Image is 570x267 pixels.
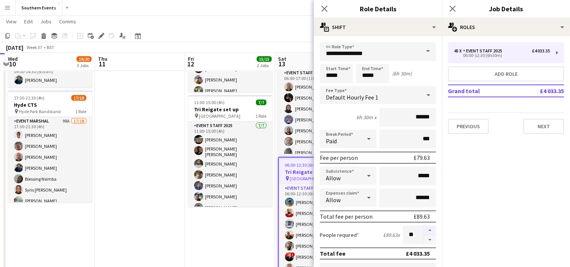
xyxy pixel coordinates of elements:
td: Grand total [448,85,517,97]
a: View [3,17,20,26]
span: View [6,18,17,25]
span: Sat [278,55,286,62]
button: Add role [448,66,564,81]
span: ! [290,252,295,257]
div: Shift [314,18,442,36]
div: 06:00-12:30 (6h30m) [454,54,550,57]
div: 2 Jobs [257,63,271,68]
span: Default Hourly Fee 1 [326,94,378,101]
app-job-card: 17:30-21:30 (4h)17/18Hyde CTS Hyde Park Bandstand1 RoleEvent Marshal98A17/1817:30-21:30 (4h)[PERS... [8,91,92,202]
div: (6h 30m) [392,70,412,77]
h3: Role Details [314,4,442,14]
span: Fri [188,55,194,62]
span: 17/18 [71,95,86,101]
span: Allow [326,174,341,182]
div: £79.63 [414,154,430,161]
div: [DATE] [6,44,23,51]
div: £4 033.35 [406,250,430,257]
span: Week 37 [25,44,44,50]
span: 12 [187,60,194,68]
div: £4 033.35 [532,48,550,54]
span: Edit [24,18,33,25]
td: £4 033.35 [517,85,564,97]
span: 7/7 [256,100,266,105]
div: 45 x [454,48,463,54]
h3: Hyde CTS [8,101,92,108]
button: Next [523,119,564,134]
h3: Job Details [442,4,570,14]
div: Event Staff 2025 [463,48,505,54]
span: Jobs [40,18,52,25]
span: 17:30-21:30 (4h) [14,95,44,101]
button: Increase [424,226,436,235]
span: 13 [277,60,286,68]
span: 1 Role [255,113,266,119]
span: Hyde Park Bandstand [19,109,61,114]
span: 06:00-12:30 (6h30m) [285,162,324,168]
span: Thu [98,55,107,62]
span: 1 Role [75,109,86,114]
a: Edit [21,17,36,26]
h3: Tri Reigate set up [188,106,272,113]
label: People required [320,232,359,238]
span: Comms [59,18,76,25]
div: Total fee [320,250,345,257]
span: Paid [326,137,337,145]
button: Previous [448,119,489,134]
span: Allow [326,196,341,204]
app-card-role: Event Staff 20257/711:00-15:00 (4h)[PERSON_NAME][PERSON_NAME] [PERSON_NAME][PERSON_NAME][PERSON_N... [188,121,272,215]
div: £89.63 x [383,232,400,238]
h3: Tri Reigate Sprint Triathlon [279,169,362,175]
div: Roles [442,18,570,36]
app-job-card: 11:00-15:00 (4h)7/7Tri Reigate set up [GEOGRAPHIC_DATA]1 RoleEvent Staff 20257/711:00-15:00 (4h)[... [188,95,272,207]
span: [GEOGRAPHIC_DATA] [290,176,331,181]
div: BST [47,44,54,50]
span: 15/15 [257,56,272,62]
div: 3 Jobs [77,63,91,68]
div: Fee per person [320,154,358,161]
span: [GEOGRAPHIC_DATA] [199,113,240,119]
div: Total fee per person [320,213,373,220]
span: Wed [8,55,18,62]
span: 19/20 [76,56,92,62]
button: Decrease [424,235,436,245]
div: £89.63 [414,213,430,220]
span: 11:00-15:00 (4h) [194,100,225,105]
app-job-card: 06:00-17:00 (11h)51/60Brighton 50/50 Brighton 50/501 RoleEvent Staff 202547A51/6006:00-17:00 (11h... [278,42,362,154]
app-card-role: Warehouse1/109:00-14:30 (5h30m)[PERSON_NAME] [8,62,92,87]
a: Comms [56,17,79,26]
a: Jobs [37,17,55,26]
span: 10 [7,60,18,68]
button: Southern Events [15,0,63,15]
span: 11 [97,60,107,68]
div: 6h 30m x [356,114,376,121]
